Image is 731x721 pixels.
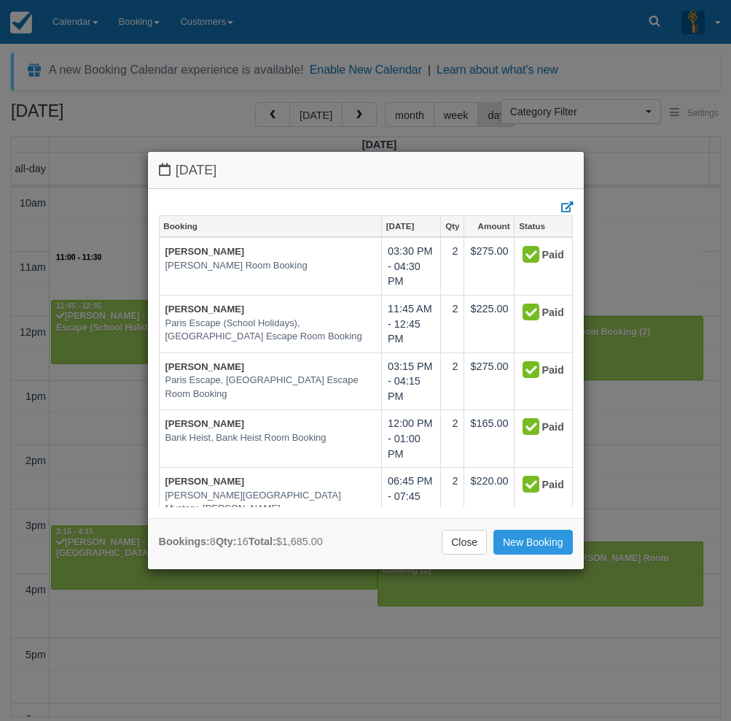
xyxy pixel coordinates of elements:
strong: Total: [249,536,276,547]
div: Paid [520,301,553,325]
a: Booking [160,216,381,236]
td: $225.00 [464,295,515,352]
em: Bank Heist, Bank Heist Room Booking [165,431,375,445]
a: [PERSON_NAME] [165,418,245,429]
td: $275.00 [464,352,515,410]
td: 06:45 PM - 07:45 PM [381,468,440,536]
td: 03:30 PM - 04:30 PM [381,237,440,295]
strong: Bookings: [159,536,210,547]
td: $220.00 [464,468,515,536]
a: New Booking [493,530,573,555]
td: 03:15 PM - 04:15 PM [381,352,440,410]
a: [PERSON_NAME] [165,476,245,487]
td: 2 [441,237,464,295]
div: Paid [520,359,553,382]
a: [PERSON_NAME] [165,304,245,315]
a: Status [515,216,571,236]
em: [PERSON_NAME] Room Booking [165,259,375,273]
td: 12:00 PM - 01:00 PM [381,410,440,468]
td: 2 [441,468,464,536]
div: Paid [520,244,553,267]
td: 2 [441,295,464,352]
td: $275.00 [464,237,515,295]
em: [PERSON_NAME][GEOGRAPHIC_DATA] Mystery, [PERSON_NAME][GEOGRAPHIC_DATA] Mystery Room Booking [165,489,375,530]
strong: Qty: [216,536,237,547]
a: [PERSON_NAME] [165,246,245,257]
em: Paris Escape, [GEOGRAPHIC_DATA] Escape Room Booking [165,374,375,401]
td: $165.00 [464,410,515,468]
div: Paid [520,474,553,497]
td: 11:45 AM - 12:45 PM [381,295,440,352]
a: Close [442,530,487,555]
em: Paris Escape (School Holidays), [GEOGRAPHIC_DATA] Escape Room Booking [165,317,375,344]
td: 2 [441,352,464,410]
div: 8 16 $1,685.00 [159,534,323,550]
a: Amount [464,216,514,236]
a: [DATE] [382,216,440,236]
td: 2 [441,410,464,468]
a: Qty [441,216,464,236]
div: Paid [520,416,553,439]
h4: [DATE] [159,163,573,178]
a: [PERSON_NAME] [165,361,245,372]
